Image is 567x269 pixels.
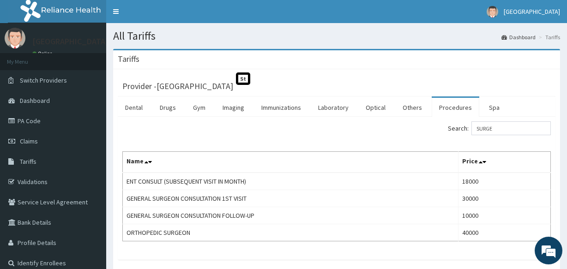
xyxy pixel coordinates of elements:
a: Procedures [432,98,479,117]
a: Dental [118,98,150,117]
img: User Image [5,28,25,48]
td: ENT CONSULT (SUBSEQUENT VISIT IN MONTH) [123,173,458,190]
a: Gym [186,98,213,117]
span: Claims [20,137,38,145]
span: Tariffs [20,157,36,166]
a: Laboratory [311,98,356,117]
td: 18000 [458,173,550,190]
a: Dashboard [501,33,536,41]
a: Drugs [152,98,183,117]
h3: Provider - [GEOGRAPHIC_DATA] [122,82,233,90]
a: Spa [482,98,507,117]
td: GENERAL SURGEON CONSULTATION 1ST VISIT [123,190,458,207]
h3: Tariffs [118,55,139,63]
h1: All Tariffs [113,30,560,42]
p: [GEOGRAPHIC_DATA] [32,37,109,46]
td: 10000 [458,207,550,224]
input: Search: [471,121,551,135]
label: Search: [448,121,551,135]
span: [GEOGRAPHIC_DATA] [504,7,560,16]
td: 40000 [458,224,550,241]
span: Switch Providers [20,76,67,84]
th: Name [123,152,458,173]
td: 30000 [458,190,550,207]
a: Optical [358,98,393,117]
a: Online [32,50,54,57]
th: Price [458,152,550,173]
a: Others [395,98,429,117]
a: Imaging [215,98,252,117]
td: ORTHOPEDIC SURGEON [123,224,458,241]
td: GENERAL SURGEON CONSULTATION FOLLOW-UP [123,207,458,224]
img: User Image [487,6,498,18]
span: St [236,72,250,85]
span: Dashboard [20,96,50,105]
li: Tariffs [537,33,560,41]
a: Immunizations [254,98,308,117]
